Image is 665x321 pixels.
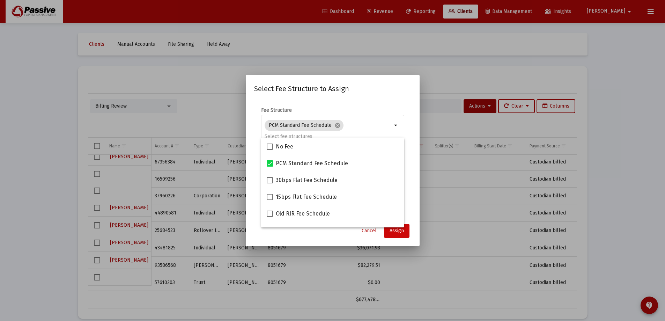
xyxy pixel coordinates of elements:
span: 15bps Flat Fee Schedule [276,193,337,201]
span: Old RJR Fee Schedule [276,210,330,218]
span: No Fee [276,143,293,151]
button: Cancel [356,224,382,238]
span: 30bps Flat Fee Schedule [276,176,338,184]
span: PCM Standard Fee Schedule [276,159,348,168]
span: Cancel [362,228,377,234]
label: Fee Structure [261,107,292,113]
span: Assign [390,228,404,234]
h2: Select Fee Structure to Assign [254,83,411,94]
mat-icon: cancel [334,122,341,129]
mat-icon: arrow_drop_down [392,121,400,130]
button: Assign [384,224,409,238]
input: Select fee structures [265,134,392,139]
mat-chip-list: Selection [265,118,392,141]
mat-chip: PCM Standard Fee Schedule [265,120,343,131]
span: 60bps Flat Fee Schedule [276,226,338,235]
